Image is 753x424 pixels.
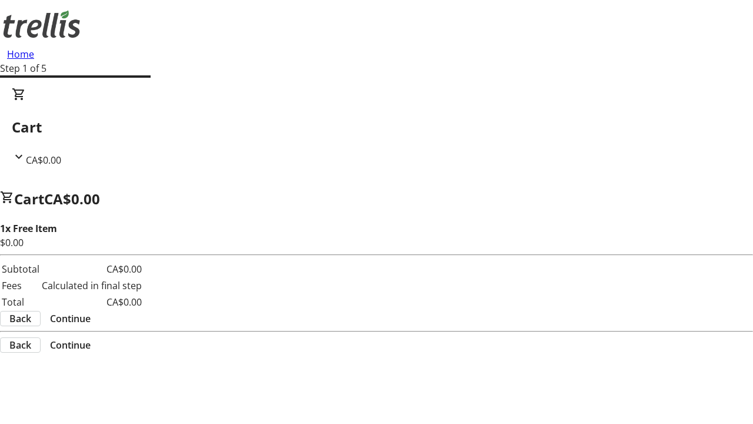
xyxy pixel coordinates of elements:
[44,189,100,208] span: CA$0.00
[50,338,91,352] span: Continue
[41,294,142,310] td: CA$0.00
[14,189,44,208] span: Cart
[1,261,40,277] td: Subtotal
[1,278,40,293] td: Fees
[41,338,100,352] button: Continue
[26,154,61,167] span: CA$0.00
[41,261,142,277] td: CA$0.00
[9,312,31,326] span: Back
[50,312,91,326] span: Continue
[12,117,741,138] h2: Cart
[9,338,31,352] span: Back
[12,87,741,167] div: CartCA$0.00
[1,294,40,310] td: Total
[41,278,142,293] td: Calculated in final step
[41,312,100,326] button: Continue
